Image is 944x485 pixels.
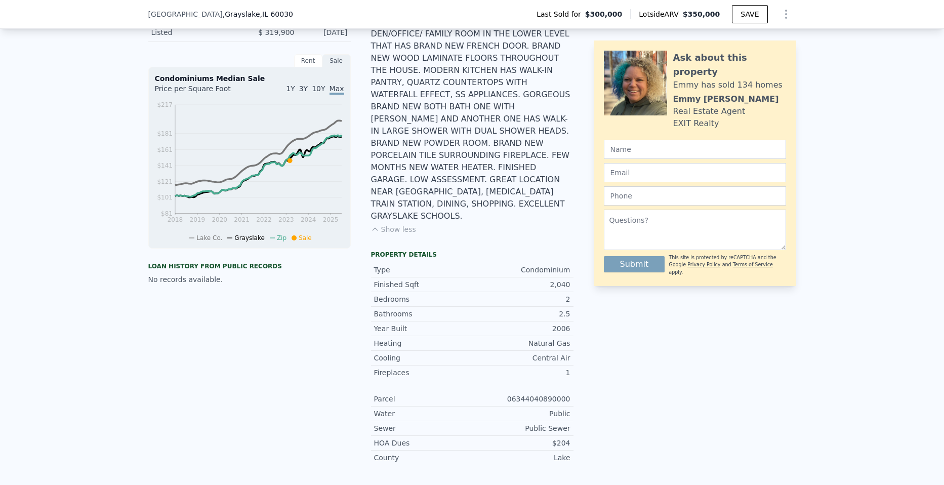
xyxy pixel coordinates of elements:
[472,265,570,275] div: Condominium
[472,324,570,334] div: 2006
[374,309,472,319] div: Bathrooms
[371,224,416,234] button: Show less
[256,216,272,223] tspan: 2022
[374,368,472,378] div: Fireplaces
[732,5,767,23] button: SAVE
[212,216,227,223] tspan: 2020
[472,409,570,419] div: Public
[322,54,351,67] div: Sale
[687,262,720,267] a: Privacy Policy
[157,101,173,108] tspan: $217
[374,338,472,348] div: Heating
[472,338,570,348] div: Natural Gas
[303,27,348,37] div: [DATE]
[278,216,294,223] tspan: 2023
[604,163,786,182] input: Email
[196,234,222,241] span: Lake Co.
[374,265,472,275] div: Type
[604,256,665,272] button: Submit
[673,51,786,79] div: Ask about this property
[683,10,720,18] span: $350,000
[604,140,786,159] input: Name
[472,294,570,304] div: 2
[157,130,173,137] tspan: $181
[472,394,570,404] div: 06344040890000
[733,262,773,267] a: Terms of Service
[472,368,570,378] div: 1
[374,438,472,448] div: HOA Dues
[151,27,241,37] div: Listed
[371,4,573,222] div: WOW!! GORGEOUS!! REMODELED TOWNHOME WITH GOOD QUALITY FINISHES. 2 BR + DEN/OFFICE/ FAMILY ROOM IN...
[472,353,570,363] div: Central Air
[234,234,265,241] span: Grayslake
[673,105,746,117] div: Real Estate Agent
[148,274,351,285] div: No records available.
[472,309,570,319] div: 2.5
[148,262,351,270] div: Loan history from public records
[639,9,682,19] span: Lotside ARV
[374,279,472,290] div: Finished Sqft
[155,73,344,84] div: Condominiums Median Sale
[673,79,783,91] div: Emmy has sold 134 homes
[330,85,344,95] span: Max
[294,54,322,67] div: Rent
[537,9,585,19] span: Last Sold for
[472,423,570,433] div: Public Sewer
[260,10,293,18] span: , IL 60030
[286,85,295,93] span: 1Y
[299,234,312,241] span: Sale
[472,453,570,463] div: Lake
[155,84,250,100] div: Price per Square Foot
[189,216,205,223] tspan: 2019
[234,216,250,223] tspan: 2021
[300,216,316,223] tspan: 2024
[371,251,573,259] div: Property details
[277,234,286,241] span: Zip
[776,4,796,24] button: Show Options
[161,210,173,217] tspan: $81
[312,85,325,93] span: 10Y
[374,324,472,334] div: Year Built
[374,294,472,304] div: Bedrooms
[258,28,294,36] span: $ 319,900
[472,279,570,290] div: 2,040
[604,186,786,206] input: Phone
[374,453,472,463] div: County
[374,423,472,433] div: Sewer
[472,438,570,448] div: $204
[157,146,173,153] tspan: $161
[673,117,719,130] div: EXIT Realty
[167,216,183,223] tspan: 2018
[299,85,308,93] span: 3Y
[223,9,293,19] span: , Grayslake
[157,162,173,169] tspan: $141
[374,409,472,419] div: Water
[585,9,623,19] span: $300,000
[374,353,472,363] div: Cooling
[157,178,173,185] tspan: $121
[322,216,338,223] tspan: 2025
[673,93,779,105] div: Emmy [PERSON_NAME]
[148,9,223,19] span: [GEOGRAPHIC_DATA]
[374,394,472,404] div: Parcel
[157,194,173,201] tspan: $101
[669,254,786,276] div: This site is protected by reCAPTCHA and the Google and apply.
